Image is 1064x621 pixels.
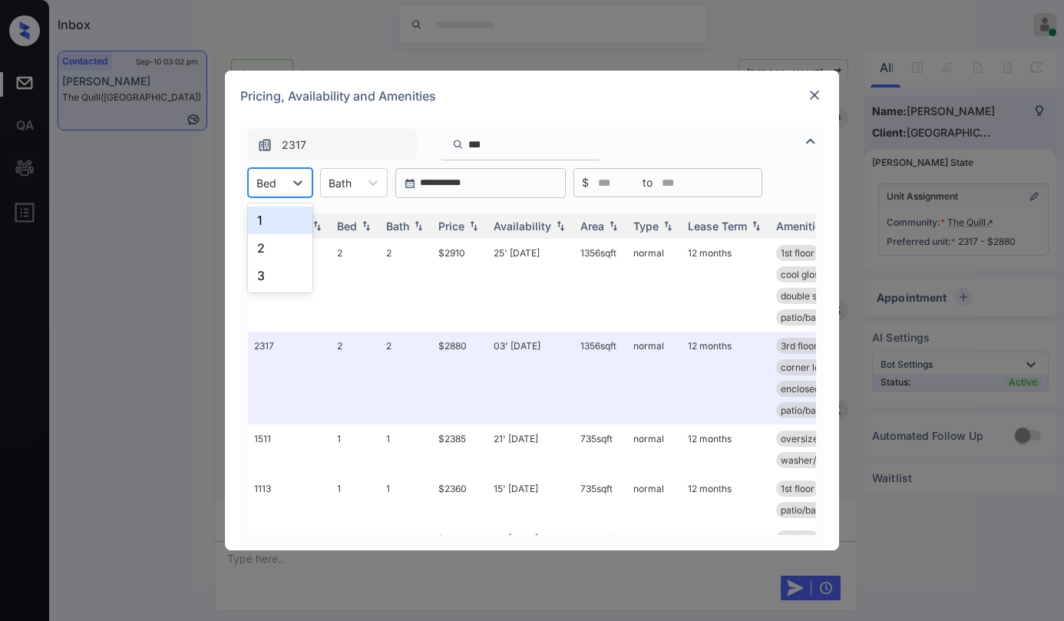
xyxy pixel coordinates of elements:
[781,247,815,259] span: 1st floor
[380,332,432,424] td: 2
[282,137,306,154] span: 2317
[643,174,653,191] span: to
[487,424,574,474] td: 21' [DATE]
[781,533,815,544] span: 1st floor
[331,332,380,424] td: 2
[781,340,818,352] span: 3rd floor
[411,221,426,232] img: sorting
[627,239,682,332] td: normal
[380,424,432,474] td: 1
[627,524,682,596] td: normal
[432,332,487,424] td: $2880
[225,71,839,121] div: Pricing, Availability and Amenities
[781,454,840,466] span: washer/dryer
[582,174,589,191] span: $
[801,132,820,150] img: icon-zuma
[487,474,574,524] td: 15' [DATE]
[580,220,604,233] div: Area
[248,424,331,474] td: 1511
[432,474,487,524] td: $2360
[248,234,312,262] div: 2
[438,220,464,233] div: Price
[386,220,409,233] div: Bath
[574,424,627,474] td: 735 sqft
[627,424,682,474] td: normal
[380,524,432,596] td: 2
[781,383,861,395] span: enclosed shower...
[776,220,828,233] div: Amenities
[309,221,325,232] img: sorting
[452,137,464,151] img: icon-zuma
[781,504,840,516] span: patio/balcony
[781,405,840,416] span: patio/balcony
[781,362,847,373] span: corner location
[574,239,627,332] td: 1356 sqft
[627,474,682,524] td: normal
[331,524,380,596] td: 3
[682,474,770,524] td: 12 months
[781,483,815,494] span: 1st floor
[807,88,822,103] img: close
[331,239,380,332] td: 2
[682,332,770,424] td: 12 months
[606,221,621,232] img: sorting
[682,239,770,332] td: 12 months
[466,221,481,232] img: sorting
[494,220,551,233] div: Availability
[748,221,764,232] img: sorting
[331,474,380,524] td: 1
[248,524,331,596] td: 3118
[781,269,851,280] span: cool gloss desi...
[487,332,574,424] td: 03' [DATE]
[380,474,432,524] td: 1
[432,424,487,474] td: $2385
[553,221,568,232] img: sorting
[574,474,627,524] td: 735 sqft
[781,312,840,323] span: patio/balcony
[487,239,574,332] td: 25' [DATE]
[248,262,312,289] div: 3
[574,332,627,424] td: 1356 sqft
[257,137,273,153] img: icon-zuma
[487,524,574,596] td: 15' [DATE]
[682,424,770,474] td: 12 months
[781,433,858,444] span: oversized garde...
[331,424,380,474] td: 1
[248,206,312,234] div: 1
[380,239,432,332] td: 2
[248,474,331,524] td: 1113
[359,221,374,232] img: sorting
[660,221,676,232] img: sorting
[627,332,682,424] td: normal
[633,220,659,233] div: Type
[682,524,770,596] td: 12 months
[432,524,487,596] td: $3890
[574,524,627,596] td: 1333 sqft
[781,290,851,302] span: double sinks in...
[432,239,487,332] td: $2910
[248,332,331,424] td: 2317
[337,220,357,233] div: Bed
[688,220,747,233] div: Lease Term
